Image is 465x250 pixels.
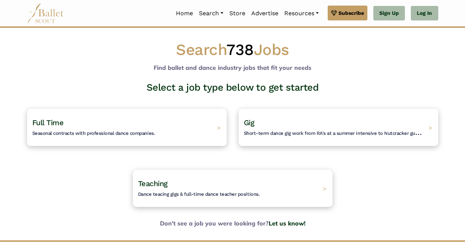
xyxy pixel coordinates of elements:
[331,9,337,17] img: gem.svg
[196,6,226,21] a: Search
[32,130,155,136] span: Seasonal contracts with professional dance companies.
[269,220,305,227] a: Let us know!
[32,118,64,127] span: Full Time
[244,118,255,127] span: Gig
[226,6,248,21] a: Store
[338,9,364,17] span: Subscribe
[27,109,227,146] a: Full TimeSeasonal contracts with professional dance companies. >
[281,6,322,21] a: Resources
[217,124,221,131] span: >
[21,81,444,94] h3: Select a job type below to get started
[226,40,254,59] span: 738
[244,128,433,137] span: Short-term dance gig work from RA's at a summer intensive to Nutcracker guestings.
[411,6,438,21] a: Log In
[154,64,311,71] b: Find ballet and dance industry jobs that fit your needs
[138,179,168,188] span: Teaching
[248,6,281,21] a: Advertise
[133,170,333,207] a: TeachingDance teacing gigs & full-time dance teacher positions. >
[429,124,432,131] span: >
[323,185,327,192] span: >
[173,6,196,21] a: Home
[138,191,260,197] span: Dance teacing gigs & full-time dance teacher positions.
[239,109,438,146] a: GigShort-term dance gig work from RA's at a summer intensive to Nutcracker guestings. >
[373,6,405,21] a: Sign Up
[27,40,438,60] h1: Search Jobs
[21,219,444,228] b: Don't see a job you were looking for?
[328,6,367,20] a: Subscribe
